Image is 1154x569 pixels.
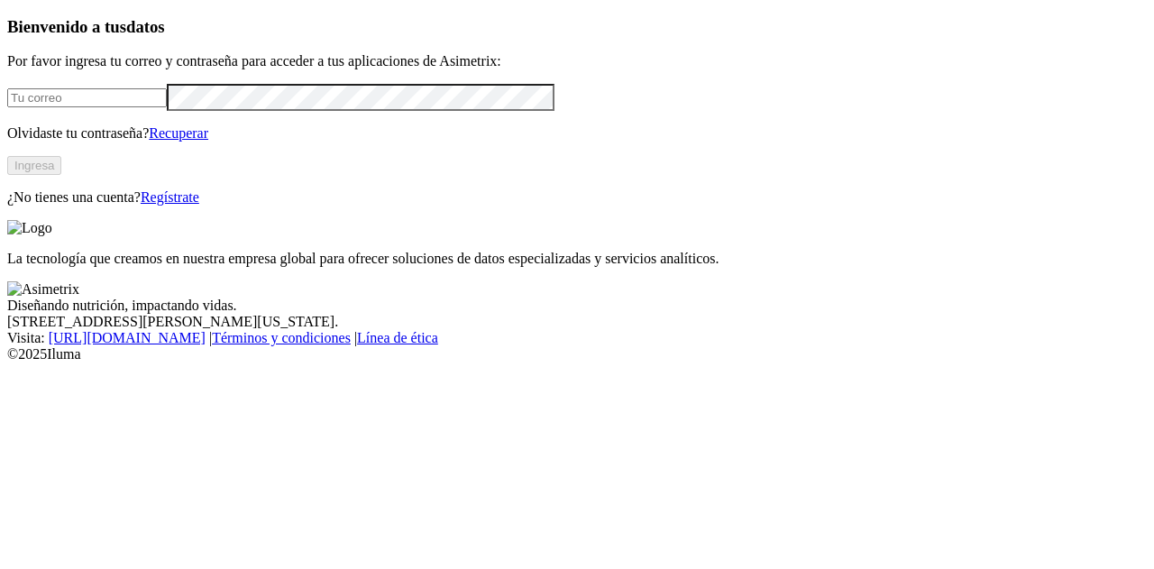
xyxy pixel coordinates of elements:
[7,346,1147,363] div: © 2025 Iluma
[149,125,208,141] a: Recuperar
[7,156,61,175] button: Ingresa
[212,330,351,345] a: Términos y condiciones
[49,330,206,345] a: [URL][DOMAIN_NAME]
[7,17,1147,37] h3: Bienvenido a tus
[126,17,165,36] span: datos
[7,189,1147,206] p: ¿No tienes una cuenta?
[357,330,438,345] a: Línea de ética
[7,88,167,107] input: Tu correo
[7,251,1147,267] p: La tecnología que creamos en nuestra empresa global para ofrecer soluciones de datos especializad...
[7,125,1147,142] p: Olvidaste tu contraseña?
[7,314,1147,330] div: [STREET_ADDRESS][PERSON_NAME][US_STATE].
[141,189,199,205] a: Regístrate
[7,53,1147,69] p: Por favor ingresa tu correo y contraseña para acceder a tus aplicaciones de Asimetrix:
[7,330,1147,346] div: Visita : | |
[7,281,79,298] img: Asimetrix
[7,220,52,236] img: Logo
[7,298,1147,314] div: Diseñando nutrición, impactando vidas.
